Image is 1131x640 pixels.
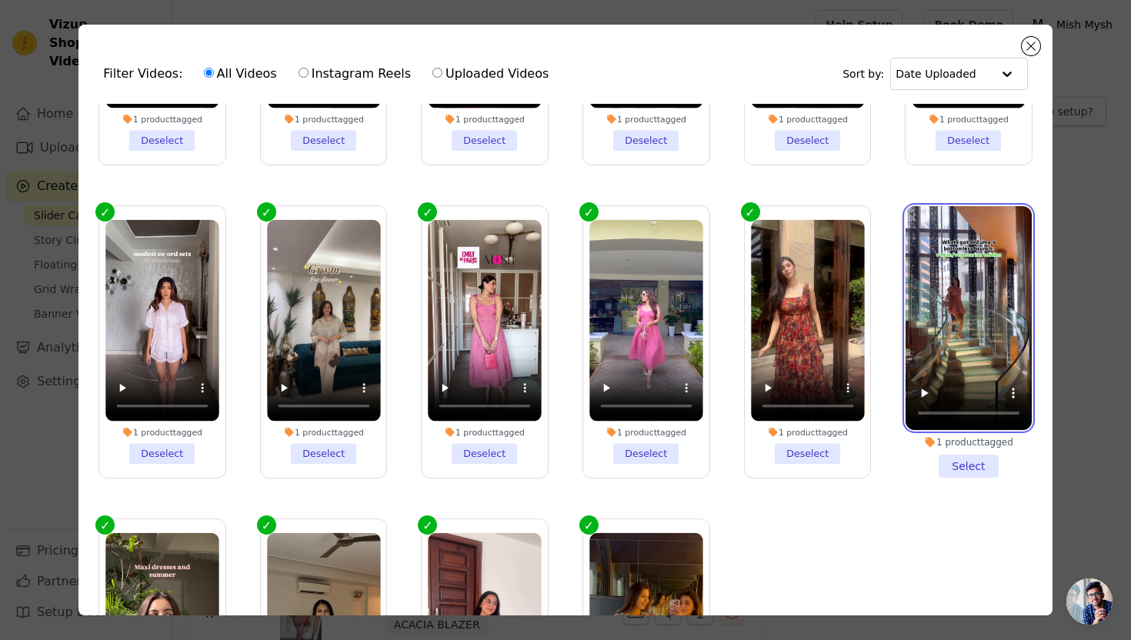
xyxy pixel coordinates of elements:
[429,114,542,125] div: 1 product tagged
[432,64,549,84] label: Uploaded Videos
[906,436,1032,448] div: 1 product tagged
[105,426,219,437] div: 1 product tagged
[1022,37,1040,55] button: Close modal
[429,426,542,437] div: 1 product tagged
[842,58,1028,90] div: Sort by:
[267,114,380,125] div: 1 product tagged
[589,426,702,437] div: 1 product tagged
[589,114,702,125] div: 1 product tagged
[105,114,219,125] div: 1 product tagged
[103,56,557,92] div: Filter Videos:
[267,426,380,437] div: 1 product tagged
[751,114,864,125] div: 1 product tagged
[751,426,864,437] div: 1 product tagged
[912,114,1025,125] div: 1 product tagged
[1066,578,1113,625] div: Open chat
[203,64,278,84] label: All Videos
[298,64,412,84] label: Instagram Reels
